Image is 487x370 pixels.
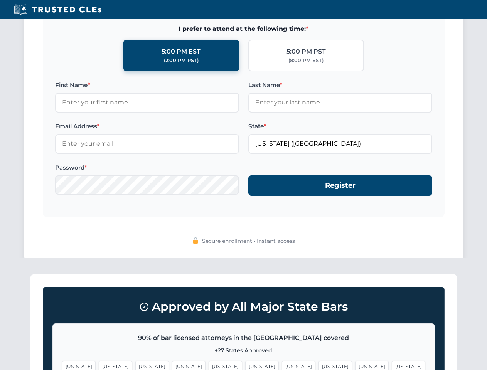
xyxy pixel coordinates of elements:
[192,237,199,244] img: 🔒
[248,175,432,196] button: Register
[288,57,324,64] div: (8:00 PM EST)
[202,237,295,245] span: Secure enrollment • Instant access
[62,333,425,343] p: 90% of bar licensed attorneys in the [GEOGRAPHIC_DATA] covered
[162,47,201,57] div: 5:00 PM EST
[55,81,239,90] label: First Name
[248,122,432,131] label: State
[62,346,425,355] p: +27 States Approved
[55,163,239,172] label: Password
[164,57,199,64] div: (2:00 PM PST)
[248,134,432,153] input: Florida (FL)
[12,4,104,15] img: Trusted CLEs
[55,134,239,153] input: Enter your email
[52,296,435,317] h3: Approved by All Major State Bars
[55,24,432,34] span: I prefer to attend at the following time:
[286,47,326,57] div: 5:00 PM PST
[55,122,239,131] label: Email Address
[248,81,432,90] label: Last Name
[55,93,239,112] input: Enter your first name
[248,93,432,112] input: Enter your last name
